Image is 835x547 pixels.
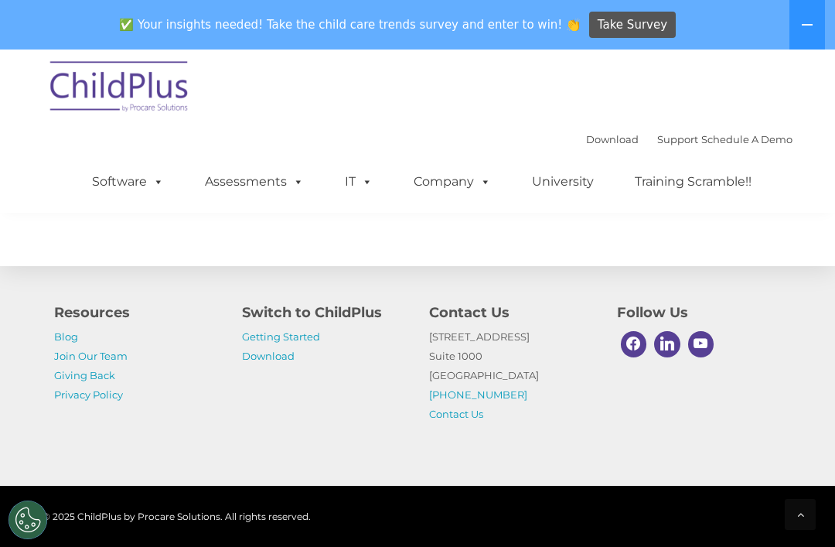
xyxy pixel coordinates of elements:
p: [STREET_ADDRESS] Suite 1000 [GEOGRAPHIC_DATA] [429,327,594,424]
a: Schedule A Demo [701,133,792,145]
a: Download [586,133,639,145]
img: ChildPlus by Procare Solutions [43,50,197,128]
span: © 2025 ChildPlus by Procare Solutions. All rights reserved. [43,511,311,522]
a: Training Scramble!! [619,166,767,197]
button: Cookies Settings [9,501,47,539]
a: Privacy Policy [54,388,123,401]
a: IT [329,166,388,197]
a: Giving Back [54,369,115,381]
h4: Resources [54,302,219,323]
h4: Contact Us [429,302,594,323]
a: Facebook [617,327,651,361]
span: ✅ Your insights needed! Take the child care trends survey and enter to win! 👏 [114,10,587,40]
a: Blog [54,330,78,343]
a: Company [398,166,506,197]
a: Take Survey [589,12,677,39]
a: Support [657,133,698,145]
a: Join Our Team [54,350,128,362]
h4: Switch to ChildPlus [242,302,407,323]
a: Contact Us [429,408,483,420]
span: Take Survey [598,12,667,39]
a: Youtube [684,327,718,361]
a: Linkedin [650,327,684,361]
a: Getting Started [242,330,320,343]
a: Assessments [189,166,319,197]
h4: Follow Us [617,302,782,323]
font: | [586,133,792,145]
a: Software [77,166,179,197]
a: Download [242,350,295,362]
a: [PHONE_NUMBER] [429,388,527,401]
a: University [516,166,609,197]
